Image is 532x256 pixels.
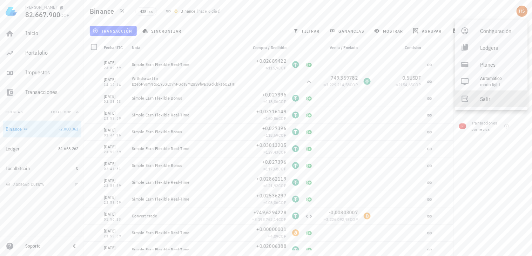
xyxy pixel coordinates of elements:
[329,75,358,81] span: -749,359782
[266,200,278,205] span: 108,06
[6,126,22,132] div: Binance
[7,182,44,187] span: agregar cuenta
[453,39,532,56] button: Totales
[278,65,287,70] span: COP
[415,28,442,34] span: agrupar
[104,218,126,221] div: 01:50:23
[104,160,126,167] div: [DATE]
[266,65,287,70] span: ≈
[256,243,287,249] span: +0,02006388
[104,59,126,66] div: [DATE]
[104,211,126,218] div: [DATE]
[197,8,221,15] span: ( )
[256,226,287,233] span: +0,00000001
[104,143,126,150] div: [DATE]
[132,45,140,50] span: Nota
[90,26,137,36] button: transacción
[270,234,278,239] span: 4,09
[104,45,123,50] span: Fecha UTC
[472,120,501,133] div: Transacciones por revisar
[449,26,487,36] button: importar
[278,234,287,239] span: COP
[255,217,278,222] span: 3.193.762,14
[132,230,242,236] div: Simple Earn Flexible Real-Time
[266,149,278,155] span: 129,43
[104,110,126,117] div: [DATE]
[104,228,126,235] div: [DATE]
[140,8,153,15] span: 438 txs
[3,104,81,121] button: CuentasTotal COP
[262,159,287,165] span: +0,027396
[4,181,47,188] button: agregar cuenta
[132,146,242,151] div: Simple Earn Flexible Real-Time
[104,150,126,154] div: 23:59:59
[256,108,287,115] span: +0,03716149
[480,24,522,38] div: Configuración
[25,10,61,19] span: 82.667.900
[3,65,81,81] a: Impuestos
[256,142,287,148] span: +0,03013205
[373,39,424,56] div: Comisión
[292,196,299,203] div: USDT-icon
[480,76,522,81] div: Automático
[266,99,278,104] span: 118,06
[132,163,242,168] div: Simple Earn Flexible Bonus
[350,217,358,222] span: COP
[59,126,79,132] span: -2.000.362
[329,209,358,216] span: -0,00803007
[278,149,287,155] span: COP
[129,39,244,56] div: Nota
[3,140,81,157] a: Ledger 84.668.262
[376,28,403,34] span: mostrar
[3,45,81,62] a: Portafolio
[76,166,79,171] span: 0
[327,26,369,36] button: ganancias
[132,95,242,101] div: Simple Earn Flexible Bonus
[462,123,464,129] span: 5
[256,193,287,199] span: +0,02536297
[324,82,358,87] span: ≈
[256,58,287,64] span: +0,02689422
[292,145,299,152] div: USDT-icon
[480,92,522,106] div: Salir
[181,8,196,15] div: Binance
[480,41,522,55] div: Ledgers
[61,12,70,19] span: COP
[278,217,287,222] span: COP
[132,129,242,135] div: Simple Earn Flexible Bonus
[90,6,117,17] h1: Binance
[104,127,126,134] div: [DATE]
[413,82,421,87] span: COP
[278,183,287,188] span: COP
[3,160,81,177] a: Localbitcoin 0
[324,217,358,222] span: ≈
[104,134,126,137] div: 02:44:16
[25,89,79,95] div: Transacciones
[104,235,126,238] div: 23:59:59
[132,112,242,118] div: Simple Earn Flexible Real-Time
[262,92,287,98] span: +0,027396
[132,180,242,185] div: Simple Earn Flexible Real-Time
[410,75,421,81] span: USDT
[174,9,178,13] img: 270.png
[132,213,242,219] div: Convert trade
[292,128,299,135] div: USDT-icon
[3,25,81,42] a: Inicio
[263,149,287,155] span: ≈
[50,110,72,114] span: Total COP
[140,26,186,36] button: sincronizar
[58,146,79,151] span: 84.668.262
[364,78,371,85] div: USDT-icon
[266,116,278,121] span: 160,86
[326,217,350,222] span: 3.226.092,93
[278,166,287,171] span: COP
[104,83,126,87] div: 14:12:14
[278,200,287,205] span: COP
[132,76,242,87] div: Withdrawal to BzebPvsmNq51YLGLx7hPGdsyM2qS9hya3GdKbks6QZHH
[517,6,528,17] div: avatar
[198,8,219,14] span: hace 6 días
[364,213,371,220] div: BTC-icon
[266,183,278,188] span: 121,92
[295,28,320,34] span: filtrar
[132,247,242,252] div: Simple Earn Flexible Real-Time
